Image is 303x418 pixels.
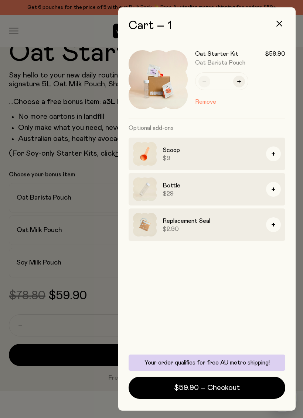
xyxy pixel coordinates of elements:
span: $9 [163,155,260,162]
h3: Bottle [163,181,260,190]
p: Your order qualifies for free AU metro shipping! [133,359,281,366]
span: $2.90 [163,225,260,233]
span: $29 [163,190,260,197]
button: Remove [195,97,216,106]
h2: Cart – 1 [129,19,285,32]
span: $59.90 – Checkout [174,383,240,393]
span: Oat Barista Pouch [195,60,245,66]
h3: Scoop [163,146,260,155]
h3: Replacement Seal [163,217,260,225]
span: $59.90 [265,50,285,58]
h3: Oat Starter Kit [195,50,238,58]
h3: Optional add-ons [129,118,285,138]
button: $59.90 – Checkout [129,377,285,399]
